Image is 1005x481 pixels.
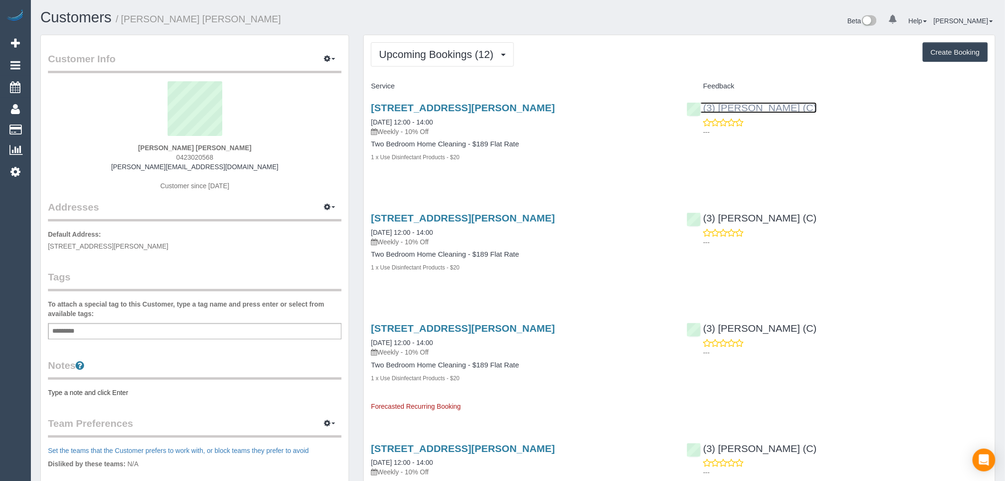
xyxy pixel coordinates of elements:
h4: Feedback [687,82,988,90]
a: Customers [40,9,112,26]
img: New interface [861,15,877,28]
legend: Notes [48,358,341,380]
legend: Tags [48,270,341,291]
a: (3) [PERSON_NAME] (C) [687,212,817,223]
a: [STREET_ADDRESS][PERSON_NAME] [371,102,555,113]
strong: [PERSON_NAME] [PERSON_NAME] [138,144,252,152]
a: Help [909,17,927,25]
h4: Two Bedroom Home Cleaning - $189 Flat Rate [371,361,672,369]
span: 0423020568 [176,154,213,161]
a: (3) [PERSON_NAME] (C) [687,102,817,113]
small: / [PERSON_NAME] [PERSON_NAME] [116,14,281,24]
a: [STREET_ADDRESS][PERSON_NAME] [371,212,555,223]
p: Weekly - 10% Off [371,467,672,477]
p: Weekly - 10% Off [371,347,672,357]
h4: Two Bedroom Home Cleaning - $189 Flat Rate [371,140,672,148]
p: --- [703,348,988,357]
label: Default Address: [48,230,101,239]
a: (3) [PERSON_NAME] (C) [687,323,817,334]
a: [PERSON_NAME] [934,17,993,25]
a: [DATE] 12:00 - 14:00 [371,339,433,346]
small: 1 x Use Disinfectant Products - $20 [371,154,459,161]
label: Disliked by these teams: [48,459,125,469]
span: Customer since [DATE] [161,182,229,190]
span: Forecasted Recurring Booking [371,403,461,410]
a: Beta [848,17,877,25]
a: [STREET_ADDRESS][PERSON_NAME] [371,323,555,334]
span: [STREET_ADDRESS][PERSON_NAME] [48,242,169,250]
span: Upcoming Bookings (12) [379,48,498,60]
button: Create Booking [923,42,988,62]
a: [DATE] 12:00 - 14:00 [371,459,433,466]
p: --- [703,238,988,247]
a: [DATE] 12:00 - 14:00 [371,229,433,236]
a: (3) [PERSON_NAME] (C) [687,443,817,454]
small: 1 x Use Disinfectant Products - $20 [371,375,459,382]
span: N/A [127,460,138,468]
legend: Customer Info [48,52,341,73]
a: [DATE] 12:00 - 14:00 [371,118,433,126]
small: 1 x Use Disinfectant Products - $20 [371,264,459,271]
legend: Team Preferences [48,416,341,438]
a: [PERSON_NAME][EMAIL_ADDRESS][DOMAIN_NAME] [111,163,278,171]
h4: Two Bedroom Home Cleaning - $189 Flat Rate [371,250,672,259]
p: Weekly - 10% Off [371,127,672,136]
a: [STREET_ADDRESS][PERSON_NAME] [371,443,555,454]
p: Weekly - 10% Off [371,237,672,247]
a: Set the teams that the Customer prefers to work with, or block teams they prefer to avoid [48,447,309,454]
pre: Type a note and click Enter [48,388,341,397]
p: --- [703,468,988,477]
button: Upcoming Bookings (12) [371,42,514,67]
p: --- [703,127,988,137]
h4: Service [371,82,672,90]
label: To attach a special tag to this Customer, type a tag name and press enter or select from availabl... [48,299,341,318]
div: Open Intercom Messenger [973,449,996,471]
img: Automaid Logo [6,10,25,23]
